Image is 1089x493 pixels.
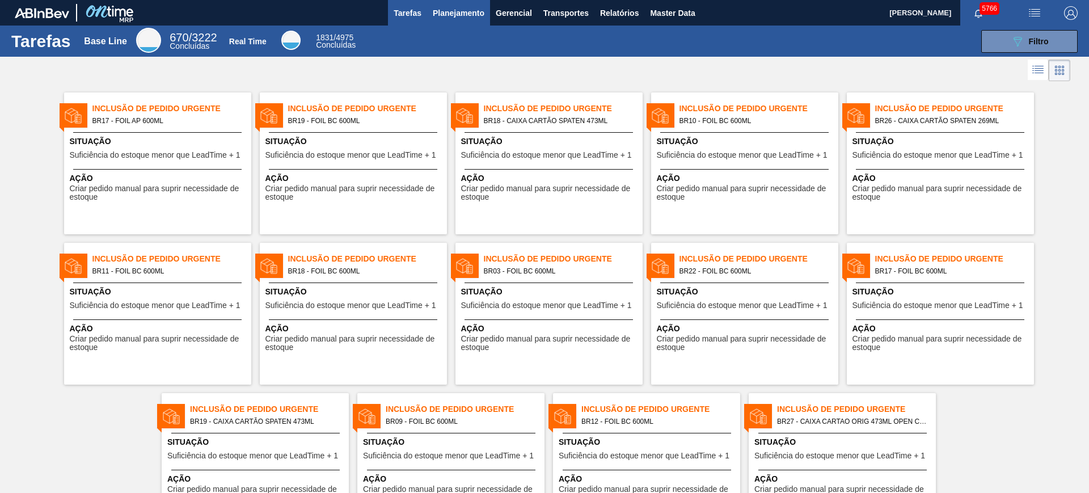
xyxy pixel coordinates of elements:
[875,115,1025,127] span: BR26 - CAIXA CARTÃO SPATEN 269ML
[559,452,729,460] span: Suficiência do estoque menor que LeadTime + 1
[265,172,444,184] span: Ação
[657,286,835,298] span: Situação
[847,107,864,124] img: status
[554,408,571,425] img: status
[777,415,927,428] span: BR27 - CAIXA CARTAO ORIG 473ML OPEN CORNER
[265,151,436,159] span: Suficiência do estoque menor que LeadTime + 1
[852,335,1031,352] span: Criar pedido manual para suprir necessidade de estoque
[852,172,1031,184] span: Ação
[852,136,1031,148] span: Situação
[15,8,69,18] img: TNhmsLtSVTkK8tSr43FrP2fwEKptu5GPRR3wAAAABJRU5ErkJggg==
[288,115,438,127] span: BR19 - FOIL BC 600ML
[11,35,71,48] h1: Tarefas
[70,184,248,202] span: Criar pedido manual para suprir necessidade de estoque
[484,115,634,127] span: BR18 - CAIXA CARTÃO SPATEN 473ML
[363,452,534,460] span: Suficiência do estoque menor que LeadTime + 1
[70,151,240,159] span: Suficiência do estoque menor que LeadTime + 1
[461,151,632,159] span: Suficiência do estoque menor que LeadTime + 1
[190,415,340,428] span: BR19 - CAIXA CARTÃO SPATEN 473ML
[265,184,444,202] span: Criar pedido manual para suprir necessidade de estoque
[136,28,161,53] div: Base Line
[70,335,248,352] span: Criar pedido manual para suprir necessidade de estoque
[657,335,835,352] span: Criar pedido manual para suprir necessidade de estoque
[543,6,589,20] span: Transportes
[229,37,267,46] div: Real Time
[679,265,829,277] span: BR22 - FOIL BC 600ML
[92,265,242,277] span: BR11 - FOIL BC 600ML
[265,335,444,352] span: Criar pedido manual para suprir necessidade de estoque
[167,436,346,448] span: Situação
[1029,37,1049,46] span: Filtro
[170,31,217,44] span: / 3222
[600,6,639,20] span: Relatórios
[754,452,925,460] span: Suficiência do estoque menor que LeadTime + 1
[852,323,1031,335] span: Ação
[84,36,127,47] div: Base Line
[650,6,695,20] span: Master Data
[652,107,669,124] img: status
[386,403,544,415] span: Inclusão de Pedido Urgente
[358,408,375,425] img: status
[288,265,438,277] span: BR18 - FOIL BC 600ML
[559,473,737,485] span: Ação
[679,103,838,115] span: Inclusão de Pedido Urgente
[260,107,277,124] img: status
[581,415,731,428] span: BR12 - FOIL BC 600ML
[260,258,277,275] img: status
[750,408,767,425] img: status
[484,103,643,115] span: Inclusão de Pedido Urgente
[461,323,640,335] span: Ação
[679,115,829,127] span: BR10 - FOIL BC 600ML
[852,184,1031,202] span: Criar pedido manual para suprir necessidade de estoque
[92,115,242,127] span: BR17 - FOIL AP 600ML
[754,473,933,485] span: Ação
[875,103,1034,115] span: Inclusão de Pedido Urgente
[288,103,447,115] span: Inclusão de Pedido Urgente
[1064,6,1078,20] img: Logout
[316,34,356,49] div: Real Time
[170,33,217,50] div: Base Line
[657,301,828,310] span: Suficiência do estoque menor que LeadTime + 1
[170,31,188,44] span: 670
[316,33,353,42] span: / 4975
[484,253,643,265] span: Inclusão de Pedido Urgente
[386,415,535,428] span: BR09 - FOIL BC 600ML
[65,258,82,275] img: status
[363,436,542,448] span: Situação
[461,184,640,202] span: Criar pedido manual para suprir necessidade de estoque
[394,6,421,20] span: Tarefas
[1049,60,1070,81] div: Visão em Cards
[70,301,240,310] span: Suficiência do estoque menor que LeadTime + 1
[433,6,484,20] span: Planejamento
[657,323,835,335] span: Ação
[65,107,82,124] img: status
[657,151,828,159] span: Suficiência do estoque menor que LeadTime + 1
[559,436,737,448] span: Situação
[461,172,640,184] span: Ação
[981,30,1078,53] button: Filtro
[657,172,835,184] span: Ação
[70,172,248,184] span: Ação
[875,265,1025,277] span: BR17 - FOIL BC 600ML
[657,136,835,148] span: Situação
[875,253,1034,265] span: Inclusão de Pedido Urgente
[461,286,640,298] span: Situação
[679,253,838,265] span: Inclusão de Pedido Urgente
[316,33,334,42] span: 1831
[1028,6,1041,20] img: userActions
[852,286,1031,298] span: Situação
[652,258,669,275] img: status
[167,473,346,485] span: Ação
[456,107,473,124] img: status
[960,5,997,21] button: Notificações
[777,403,936,415] span: Inclusão de Pedido Urgente
[496,6,532,20] span: Gerencial
[316,40,356,49] span: Concluídas
[657,184,835,202] span: Criar pedido manual para suprir necessidade de estoque
[363,473,542,485] span: Ação
[847,258,864,275] img: status
[461,301,632,310] span: Suficiência do estoque menor que LeadTime + 1
[170,41,209,50] span: Concluídas
[70,136,248,148] span: Situação
[92,103,251,115] span: Inclusão de Pedido Urgente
